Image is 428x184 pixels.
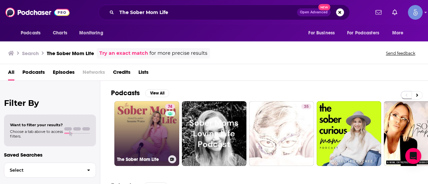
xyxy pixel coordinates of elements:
[117,7,297,18] input: Search podcasts, credits, & more...
[99,49,148,57] a: Try an exact match
[308,28,335,38] span: For Business
[4,168,82,172] span: Select
[114,101,179,166] a: 74The Sober Mom Life
[79,28,103,38] span: Monitoring
[408,5,423,20] img: User Profile
[111,89,169,97] a: PodcastsView All
[390,7,400,18] a: Show notifications dropdown
[10,123,63,127] span: Want to filter your results?
[149,49,207,57] span: for more precise results
[297,8,331,16] button: Open AdvancedNew
[53,67,75,80] a: Episodes
[16,27,49,39] button: open menu
[304,27,343,39] button: open menu
[75,27,112,39] button: open menu
[373,7,384,18] a: Show notifications dropdown
[304,104,309,110] span: 35
[5,6,70,19] img: Podchaser - Follow, Share and Rate Podcasts
[301,104,311,109] a: 35
[343,27,389,39] button: open menu
[4,98,96,108] h2: Filter By
[4,152,96,158] p: Saved Searches
[168,104,172,110] span: 74
[408,5,423,20] button: Show profile menu
[113,67,130,80] a: Credits
[145,89,169,97] button: View All
[388,27,412,39] button: open menu
[300,11,328,14] span: Open Advanced
[53,28,67,38] span: Charts
[384,50,417,56] button: Send feedback
[405,148,421,164] div: Open Intercom Messenger
[22,50,39,56] h3: Search
[138,67,148,80] a: Lists
[318,4,330,10] span: New
[111,89,140,97] h2: Podcasts
[48,27,71,39] a: Charts
[392,28,404,38] span: More
[22,67,45,80] a: Podcasts
[98,5,350,20] div: Search podcasts, credits, & more...
[21,28,40,38] span: Podcasts
[4,163,96,178] button: Select
[47,50,94,56] h3: The Sober Mom Life
[165,104,175,109] a: 74
[347,28,379,38] span: For Podcasters
[8,67,14,80] a: All
[408,5,423,20] span: Logged in as Spiral5-G1
[83,67,105,80] span: Networks
[117,157,166,162] h3: The Sober Mom Life
[249,101,314,166] a: 35
[10,129,63,139] span: Choose a tab above to access filters.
